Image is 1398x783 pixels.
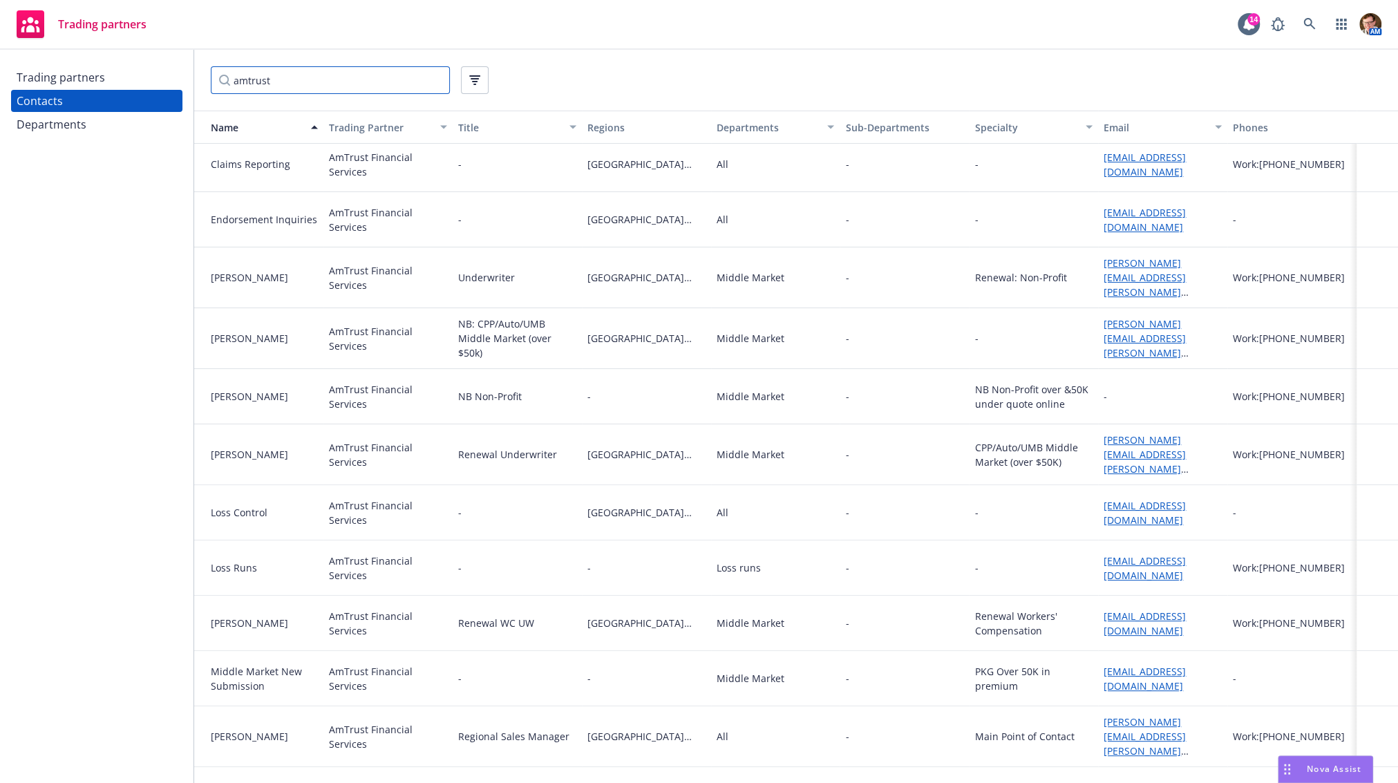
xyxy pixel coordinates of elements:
[845,505,963,520] span: -
[1264,10,1292,38] a: Report a Bug
[329,664,447,693] div: AmTrust Financial Services
[587,331,706,346] span: [GEOGRAPHIC_DATA][US_STATE]
[11,90,182,112] a: Contacts
[717,616,784,630] div: Middle Market
[458,270,515,285] div: Underwriter
[458,560,462,575] div: -
[458,447,557,462] div: Renewal Underwriter
[845,729,963,744] span: -
[194,111,323,144] button: Name
[845,616,849,630] span: -
[717,729,728,744] div: All
[587,212,706,227] span: [GEOGRAPHIC_DATA][US_STATE]
[17,90,63,112] div: Contacts
[211,729,318,744] div: [PERSON_NAME]
[587,560,706,575] span: -
[1328,10,1355,38] a: Switch app
[845,120,963,135] div: Sub-Departments
[587,389,706,404] span: -
[17,66,105,88] div: Trading partners
[717,447,784,462] div: Middle Market
[329,324,447,353] div: AmTrust Financial Services
[1233,729,1351,744] div: Work: [PHONE_NUMBER]
[717,331,784,346] div: Middle Market
[1104,610,1186,637] a: [EMAIL_ADDRESS][DOMAIN_NAME]
[845,157,963,171] span: -
[1227,111,1357,144] button: Phones
[1104,206,1186,234] a: [EMAIL_ADDRESS][DOMAIN_NAME]
[1233,389,1351,404] div: Work: [PHONE_NUMBER]
[717,270,784,285] div: Middle Market
[458,389,522,404] div: NB Non-Profit
[329,120,432,135] div: Trading Partner
[845,331,849,346] span: -
[458,317,576,360] div: NB: CPP/Auto/UMB Middle Market (over $50k)
[11,113,182,135] a: Departments
[974,609,1093,638] div: Renewal Workers' Compensation
[1104,665,1186,692] a: [EMAIL_ADDRESS][DOMAIN_NAME]
[587,270,706,285] span: [GEOGRAPHIC_DATA][US_STATE]
[974,729,1074,744] div: Main Point of Contact
[211,270,318,285] div: [PERSON_NAME]
[1233,331,1351,346] div: Work: [PHONE_NUMBER]
[458,616,534,630] div: Renewal WC UW
[329,205,447,234] div: AmTrust Financial Services
[11,5,152,44] a: Trading partners
[211,505,318,520] div: Loss Control
[329,498,447,527] div: AmTrust Financial Services
[845,447,849,462] span: -
[1233,157,1351,171] div: Work: [PHONE_NUMBER]
[974,560,978,575] div: -
[974,440,1093,469] div: CPP/Auto/UMB Middle Market (over $50K)
[717,389,784,404] div: Middle Market
[840,111,969,144] button: Sub-Departments
[587,729,706,744] span: [GEOGRAPHIC_DATA][US_STATE]
[1233,270,1351,285] div: Work: [PHONE_NUMBER]
[974,664,1093,693] div: PKG Over 50K in premium
[329,263,447,292] div: AmTrust Financial Services
[845,212,963,227] span: -
[845,560,849,575] span: -
[211,616,318,630] div: [PERSON_NAME]
[587,616,706,630] span: [GEOGRAPHIC_DATA][US_STATE]
[58,19,147,30] span: Trading partners
[211,157,318,171] div: Claims Reporting
[974,382,1093,411] div: NB Non-Profit over &50K under quote online
[211,331,318,346] div: [PERSON_NAME]
[458,729,569,744] div: Regional Sales Manager
[587,120,706,135] div: Regions
[329,150,447,179] div: AmTrust Financial Services
[458,157,462,171] div: -
[845,270,849,285] span: -
[11,66,182,88] a: Trading partners
[1233,447,1351,462] div: Work: [PHONE_NUMBER]
[1296,10,1323,38] a: Search
[974,157,978,171] div: -
[717,671,784,686] div: Middle Market
[211,389,318,404] div: [PERSON_NAME]
[1233,212,1236,227] div: -
[717,505,728,520] div: All
[458,671,462,686] div: -
[974,212,978,227] div: -
[1359,13,1381,35] img: photo
[1233,671,1236,686] div: -
[1098,111,1227,144] button: Email
[458,120,561,135] div: Title
[329,440,447,469] div: AmTrust Financial Services
[329,554,447,583] div: AmTrust Financial Services
[329,722,447,751] div: AmTrust Financial Services
[974,120,1077,135] div: Specialty
[717,212,728,227] div: All
[1233,616,1351,630] div: Work: [PHONE_NUMBER]
[1233,505,1236,520] div: -
[1104,317,1186,374] a: [PERSON_NAME][EMAIL_ADDRESS][PERSON_NAME][DOMAIN_NAME]
[1104,151,1186,178] a: [EMAIL_ADDRESS][DOMAIN_NAME]
[1104,715,1186,772] a: [PERSON_NAME][EMAIL_ADDRESS][PERSON_NAME][DOMAIN_NAME]
[458,212,462,227] div: -
[1233,560,1351,575] div: Work: [PHONE_NUMBER]
[329,382,447,411] div: AmTrust Financial Services
[1104,499,1186,527] a: [EMAIL_ADDRESS][DOMAIN_NAME]
[1104,554,1186,582] a: [EMAIL_ADDRESS][DOMAIN_NAME]
[1104,256,1186,313] a: [PERSON_NAME][EMAIL_ADDRESS][PERSON_NAME][DOMAIN_NAME]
